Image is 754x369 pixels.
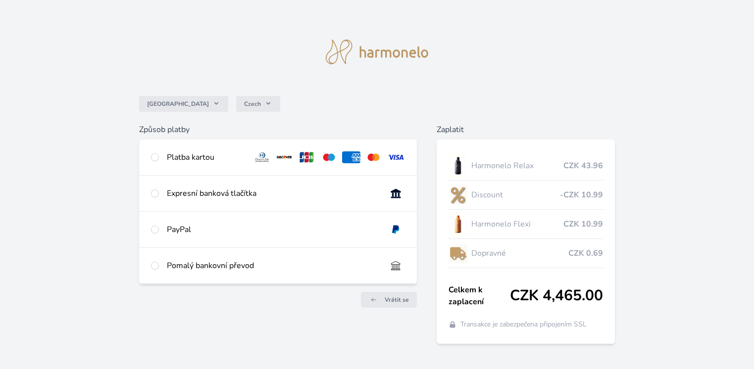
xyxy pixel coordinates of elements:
h6: Zaplatit [437,124,615,136]
img: discount-lo.png [449,183,467,207]
span: Vrátit se [385,296,409,304]
div: Platba kartou [167,151,246,163]
img: onlineBanking_CZ.svg [387,187,405,199]
img: visa.svg [387,151,405,163]
img: CLEAN_FLEXI_se_stinem_x-hi_(1)-lo.jpg [449,212,467,236]
img: jcb.svg [298,151,316,163]
img: bankTransfer_IBAN.svg [387,260,405,272]
img: maestro.svg [320,151,338,163]
span: -CZK 10.99 [560,189,603,201]
span: Czech [244,100,261,108]
img: CLEAN_RELAX_se_stinem_x-lo.jpg [449,153,467,178]
img: mc.svg [364,151,383,163]
img: discover.svg [275,151,294,163]
span: Transakce je zabezpečena připojením SSL [460,320,587,329]
img: delivery-lo.png [449,241,467,266]
img: paypal.svg [387,224,405,235]
span: [GEOGRAPHIC_DATA] [147,100,209,108]
img: amex.svg [342,151,360,163]
span: CZK 0.69 [568,247,603,259]
a: Vrátit se [361,292,417,308]
span: Harmonelo Flexi [471,218,564,230]
img: diners.svg [253,151,271,163]
div: PayPal [167,224,379,235]
div: Pomalý bankovní převod [167,260,379,272]
img: logo.svg [326,40,429,64]
span: Discount [471,189,560,201]
div: Expresní banková tlačítka [167,187,379,199]
span: Celkem k zaplacení [449,284,510,308]
button: Czech [236,96,280,112]
button: [GEOGRAPHIC_DATA] [139,96,228,112]
span: CZK 43.96 [563,160,603,172]
span: CZK 10.99 [563,218,603,230]
span: Harmonelo Relax [471,160,564,172]
span: CZK 4,465.00 [510,287,603,305]
span: Dopravné [471,247,569,259]
h6: Způsob platby [139,124,417,136]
